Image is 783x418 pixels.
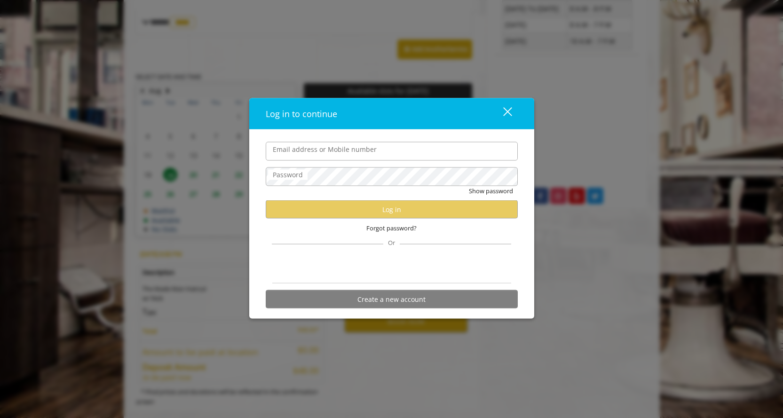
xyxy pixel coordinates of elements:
span: Log in to continue [266,108,337,119]
span: Or [383,238,400,247]
button: Log in [266,200,518,219]
label: Email address or Mobile number [268,144,381,154]
button: Create a new account [266,290,518,308]
button: Show password [469,186,513,196]
button: close dialog [486,104,518,123]
input: Password [266,167,518,186]
div: close dialog [492,106,511,120]
iframe: Sign in with Google Button [344,257,439,277]
span: Forgot password? [366,223,417,233]
input: Email address or Mobile number [266,142,518,160]
label: Password [268,169,308,180]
